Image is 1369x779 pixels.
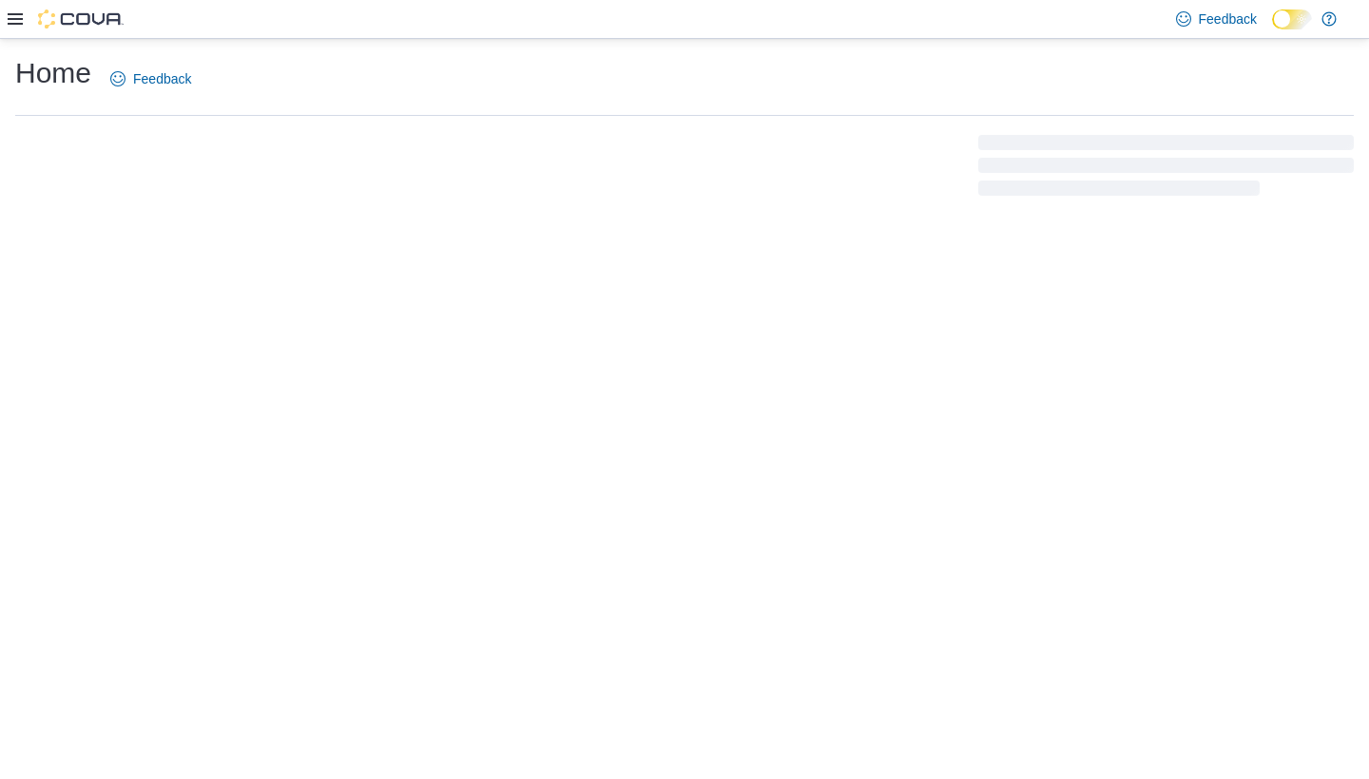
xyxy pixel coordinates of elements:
[38,9,124,28] img: Cova
[1272,29,1273,30] span: Dark Mode
[15,54,91,92] h1: Home
[1272,9,1312,29] input: Dark Mode
[133,69,191,88] span: Feedback
[1199,9,1257,28] span: Feedback
[978,139,1354,199] span: Loading
[103,60,199,98] a: Feedback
